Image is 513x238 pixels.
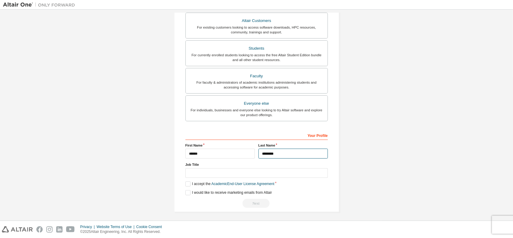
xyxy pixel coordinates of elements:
[36,226,43,233] img: facebook.svg
[185,199,328,208] div: Read and acccept EULA to continue
[185,143,255,148] label: First Name
[80,224,96,229] div: Privacy
[189,108,324,117] div: For individuals, businesses and everyone else looking to try Altair software and explore our prod...
[96,224,136,229] div: Website Terms of Use
[185,130,328,140] div: Your Profile
[189,44,324,53] div: Students
[3,2,78,8] img: Altair One
[189,17,324,25] div: Altair Customers
[189,25,324,35] div: For existing customers looking to access software downloads, HPC resources, community, trainings ...
[185,190,272,195] label: I would like to receive marketing emails from Altair
[189,72,324,80] div: Faculty
[136,224,165,229] div: Cookie Consent
[258,143,328,148] label: Last Name
[185,162,328,167] label: Job Title
[56,226,63,233] img: linkedin.svg
[80,229,166,234] p: © 2025 Altair Engineering, Inc. All Rights Reserved.
[189,53,324,62] div: For currently enrolled students looking to access the free Altair Student Edition bundle and all ...
[2,226,33,233] img: altair_logo.svg
[189,80,324,90] div: For faculty & administrators of academic institutions administering students and accessing softwa...
[46,226,53,233] img: instagram.svg
[189,99,324,108] div: Everyone else
[212,182,274,186] a: Academic End-User License Agreement
[185,181,274,187] label: I accept the
[66,226,75,233] img: youtube.svg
